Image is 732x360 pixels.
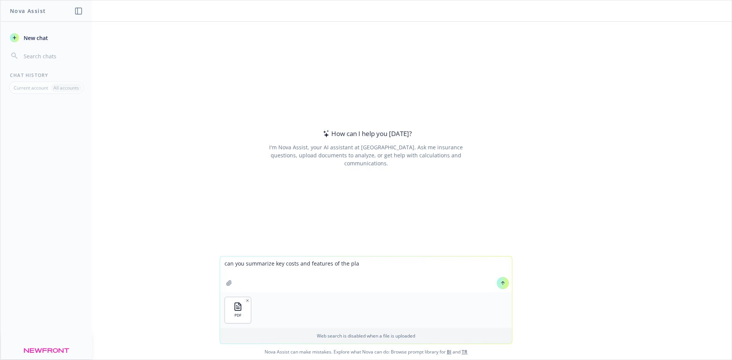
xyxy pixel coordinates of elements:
p: All accounts [53,85,79,91]
div: Chat History [1,72,92,78]
div: How can I help you [DATE]? [321,129,412,139]
span: New chat [22,34,48,42]
input: Search chats [22,51,83,61]
a: BI [447,349,451,355]
h1: Nova Assist [10,7,46,15]
button: New chat [7,31,86,45]
button: PDF [225,297,251,323]
div: I'm Nova Assist, your AI assistant at [GEOGRAPHIC_DATA]. Ask me insurance questions, upload docum... [258,143,473,167]
textarea: can you summarize key costs and features of the pla [220,256,512,292]
p: Web search is disabled when a file is uploaded [225,333,507,339]
span: PDF [234,313,241,318]
p: Current account [14,85,48,91]
span: Nova Assist can make mistakes. Explore what Nova can do: Browse prompt library for and [3,344,729,360]
a: TR [462,349,467,355]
